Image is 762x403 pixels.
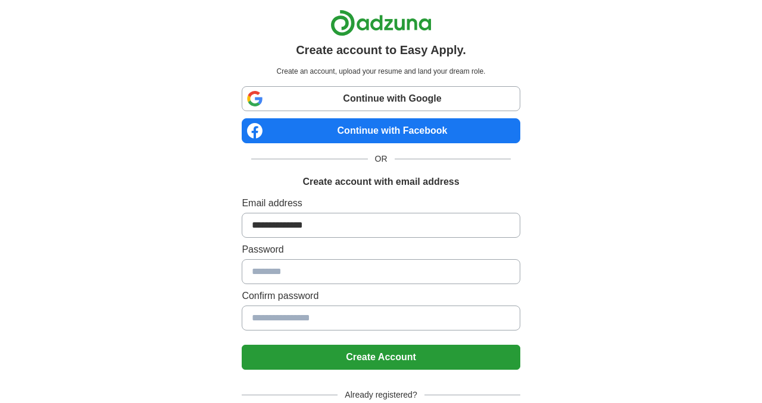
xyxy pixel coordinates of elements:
img: Adzuna logo [330,10,432,36]
span: Already registered? [338,389,424,401]
h1: Create account to Easy Apply. [296,41,466,59]
a: Continue with Google [242,86,520,111]
button: Create Account [242,345,520,370]
a: Continue with Facebook [242,118,520,143]
span: OR [368,153,395,165]
label: Confirm password [242,289,520,303]
p: Create an account, upload your resume and land your dream role. [244,66,517,77]
h1: Create account with email address [302,175,459,189]
label: Email address [242,196,520,210]
label: Password [242,243,520,257]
